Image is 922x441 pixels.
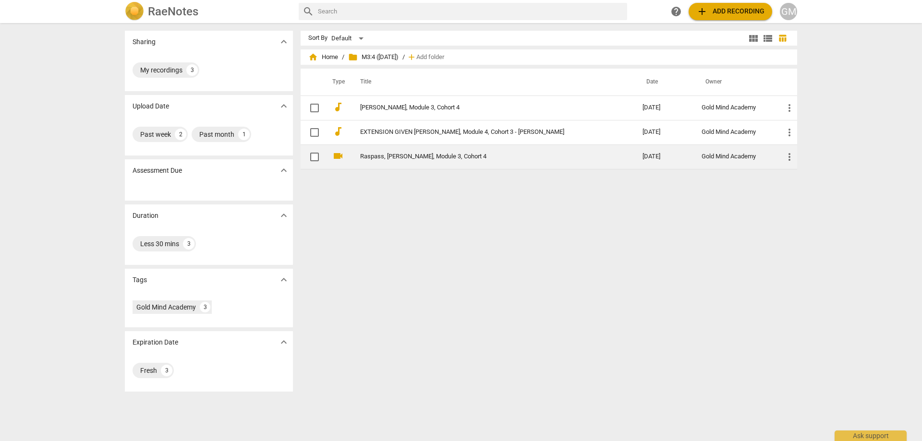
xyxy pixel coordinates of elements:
p: Expiration Date [133,337,178,347]
button: Show more [277,163,291,178]
td: [DATE] [635,95,694,120]
button: Show more [277,35,291,49]
button: List view [761,31,775,46]
div: Sort By [308,35,328,42]
input: Search [318,4,623,19]
div: 1 [238,129,250,140]
div: Default [331,31,367,46]
span: / [402,54,405,61]
th: Type [325,69,349,95]
div: Gold Mind Academy [702,153,768,160]
div: Gold Mind Academy [702,129,768,136]
span: Home [308,52,338,62]
span: help [670,6,682,17]
div: 3 [183,238,194,250]
span: videocam [332,150,344,162]
span: home [308,52,318,62]
span: expand_more [278,336,290,348]
span: audiotrack [332,101,344,113]
div: Ask support [835,430,907,441]
span: / [342,54,344,61]
p: Sharing [133,37,156,47]
span: more_vert [784,151,795,163]
a: Raspass, [PERSON_NAME], Module 3, Cohort 4 [360,153,608,160]
a: [PERSON_NAME], Module 3, Cohort 4 [360,104,608,111]
span: expand_more [278,165,290,176]
div: 3 [161,365,172,376]
td: [DATE] [635,144,694,169]
td: [DATE] [635,120,694,144]
div: Fresh [140,366,157,375]
span: expand_more [278,210,290,221]
a: LogoRaeNotes [125,2,291,21]
span: expand_more [278,274,290,286]
span: audiotrack [332,126,344,137]
div: 2 [175,129,186,140]
div: Gold Mind Academy [702,104,768,111]
span: Add folder [416,54,444,61]
span: more_vert [784,127,795,138]
p: Upload Date [133,101,169,111]
div: Gold Mind Academy [136,302,196,312]
span: Add recording [696,6,764,17]
a: Help [667,3,685,20]
button: GM [780,3,797,20]
button: Show more [277,208,291,223]
img: Logo [125,2,144,21]
span: expand_more [278,100,290,112]
p: Tags [133,275,147,285]
th: Title [349,69,635,95]
div: Less 30 mins [140,239,179,249]
th: Date [635,69,694,95]
button: Show more [277,99,291,113]
div: Past week [140,130,171,139]
p: Duration [133,211,158,221]
p: Assessment Due [133,166,182,176]
span: view_module [748,33,759,44]
button: Table view [775,31,789,46]
span: more_vert [784,102,795,114]
span: expand_more [278,36,290,48]
button: Show more [277,273,291,287]
button: Upload [689,3,772,20]
button: Show more [277,335,291,349]
span: M3:4 ([DATE]) [348,52,399,62]
th: Owner [694,69,776,95]
span: folder [348,52,358,62]
span: add [407,52,416,62]
div: Past month [199,130,234,139]
span: table_chart [778,34,787,43]
a: EXTENSION GIVEN [PERSON_NAME], Module 4, Cohort 3 - [PERSON_NAME] [360,129,608,136]
span: view_list [762,33,774,44]
div: My recordings [140,65,182,75]
h2: RaeNotes [148,5,198,18]
span: add [696,6,708,17]
span: search [303,6,314,17]
div: 3 [186,64,198,76]
div: 3 [200,302,210,312]
button: Tile view [746,31,761,46]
